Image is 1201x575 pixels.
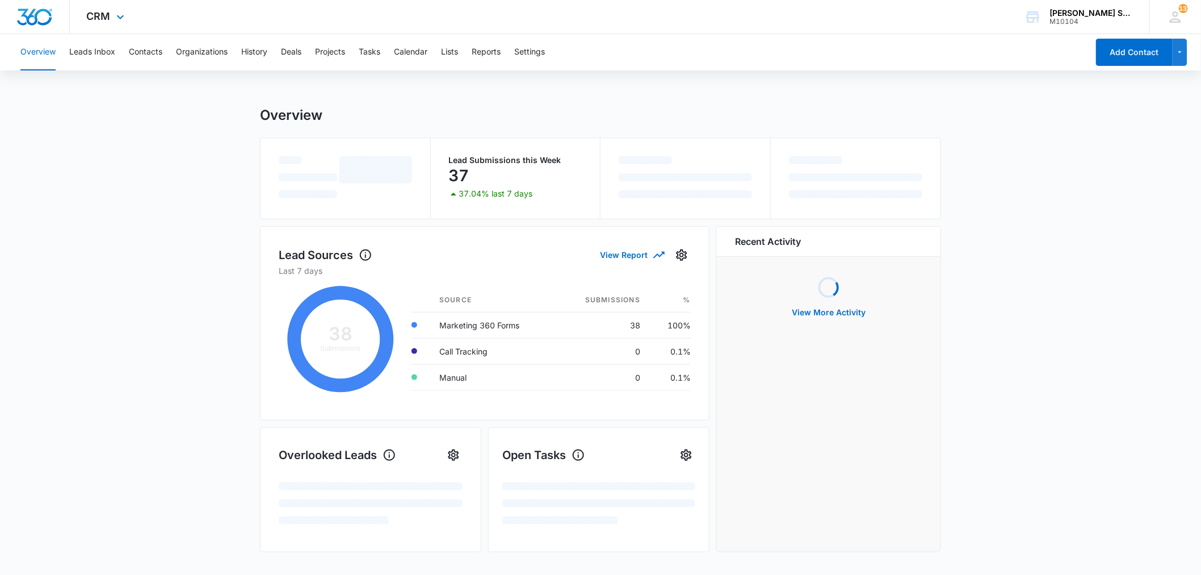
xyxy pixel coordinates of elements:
th: % [649,288,691,312]
span: CRM [87,10,111,22]
div: account name [1050,9,1133,18]
p: Last 7 days [279,265,691,277]
button: Settings [514,34,545,70]
button: Calendar [394,34,427,70]
p: Lead Submissions this Week [449,156,582,164]
button: Settings [677,446,695,464]
td: 0.1% [649,338,691,364]
button: Organizations [176,34,228,70]
td: 100% [649,312,691,338]
h1: Open Tasks [502,447,585,464]
td: Call Tracking [430,338,556,364]
th: Source [430,288,556,312]
button: Reports [472,34,501,70]
h1: Overlooked Leads [279,447,396,464]
th: Submissions [556,288,649,312]
td: 0 [556,364,649,390]
button: View More Activity [780,299,877,326]
button: Settings [673,246,691,264]
td: Marketing 360 Forms [430,312,556,338]
button: Add Contact [1096,39,1173,66]
button: Overview [20,34,56,70]
span: 132 [1179,4,1188,13]
p: 37 [449,166,469,185]
div: notifications count [1179,4,1188,13]
div: account id [1050,18,1133,26]
td: 0 [556,338,649,364]
p: 37.04% last 7 days [459,190,533,198]
td: Manual [430,364,556,390]
button: View Report [600,245,664,265]
button: Contacts [129,34,162,70]
h1: Overview [260,107,322,124]
h1: Lead Sources [279,247,372,264]
h6: Recent Activity [735,235,801,248]
button: History [241,34,267,70]
td: 0.1% [649,364,691,390]
button: Deals [281,34,301,70]
button: Tasks [359,34,380,70]
button: Settings [444,446,463,464]
button: Projects [315,34,345,70]
td: 38 [556,312,649,338]
button: Lists [441,34,458,70]
button: Leads Inbox [69,34,115,70]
